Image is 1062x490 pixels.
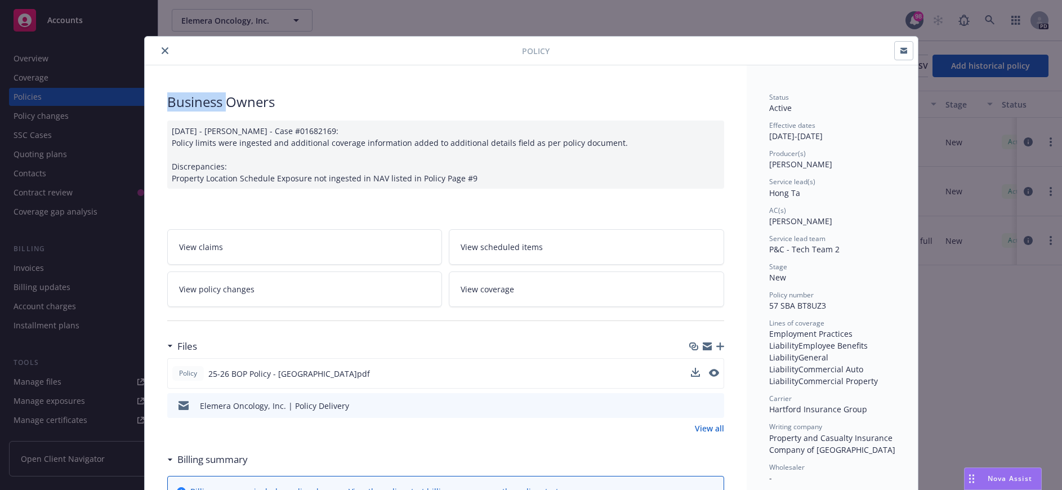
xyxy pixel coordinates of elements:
[988,474,1032,483] span: Nova Assist
[769,92,789,102] span: Status
[177,452,248,467] h3: Billing summary
[167,339,197,354] div: Files
[158,44,172,57] button: close
[769,318,824,328] span: Lines of coverage
[769,262,787,271] span: Stage
[691,400,700,412] button: download file
[710,400,720,412] button: preview file
[769,244,840,255] span: P&C - Tech Team 2
[769,340,870,363] span: Employee Benefits Liability
[769,234,825,243] span: Service lead team
[769,149,806,158] span: Producer(s)
[798,376,878,386] span: Commercial Property
[179,241,223,253] span: View claims
[769,216,832,226] span: [PERSON_NAME]
[769,272,786,283] span: New
[769,206,786,215] span: AC(s)
[769,121,815,130] span: Effective dates
[769,394,792,403] span: Carrier
[769,404,867,415] span: Hartford Insurance Group
[461,241,543,253] span: View scheduled items
[965,468,979,489] div: Drag to move
[769,290,814,300] span: Policy number
[709,368,719,380] button: preview file
[769,103,792,113] span: Active
[769,177,815,186] span: Service lead(s)
[769,473,772,483] span: -
[691,368,700,380] button: download file
[449,229,724,265] a: View scheduled items
[964,467,1042,490] button: Nova Assist
[167,121,724,189] div: [DATE] - [PERSON_NAME] - Case #01682169: Policy limits were ingested and additional coverage info...
[167,271,443,307] a: View policy changes
[769,300,826,311] span: 57 SBA BT8UZ3
[522,45,550,57] span: Policy
[769,188,800,198] span: Hong Ta
[695,422,724,434] a: View all
[769,422,822,431] span: Writing company
[769,433,895,455] span: Property and Casualty Insurance Company of [GEOGRAPHIC_DATA]
[769,462,805,472] span: Wholesaler
[461,283,514,295] span: View coverage
[177,368,199,378] span: Policy
[167,452,248,467] div: Billing summary
[691,368,700,377] button: download file
[769,328,855,351] span: Employment Practices Liability
[177,339,197,354] h3: Files
[769,159,832,170] span: [PERSON_NAME]
[167,229,443,265] a: View claims
[769,121,895,142] div: [DATE] - [DATE]
[449,271,724,307] a: View coverage
[200,400,349,412] div: Elemera Oncology, Inc. | Policy Delivery
[179,283,255,295] span: View policy changes
[167,92,724,112] div: Business Owners
[208,368,370,380] span: 25-26 BOP Policy - [GEOGRAPHIC_DATA]pdf
[709,369,719,377] button: preview file
[769,352,831,375] span: General Liability
[769,364,865,386] span: Commercial Auto Liability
